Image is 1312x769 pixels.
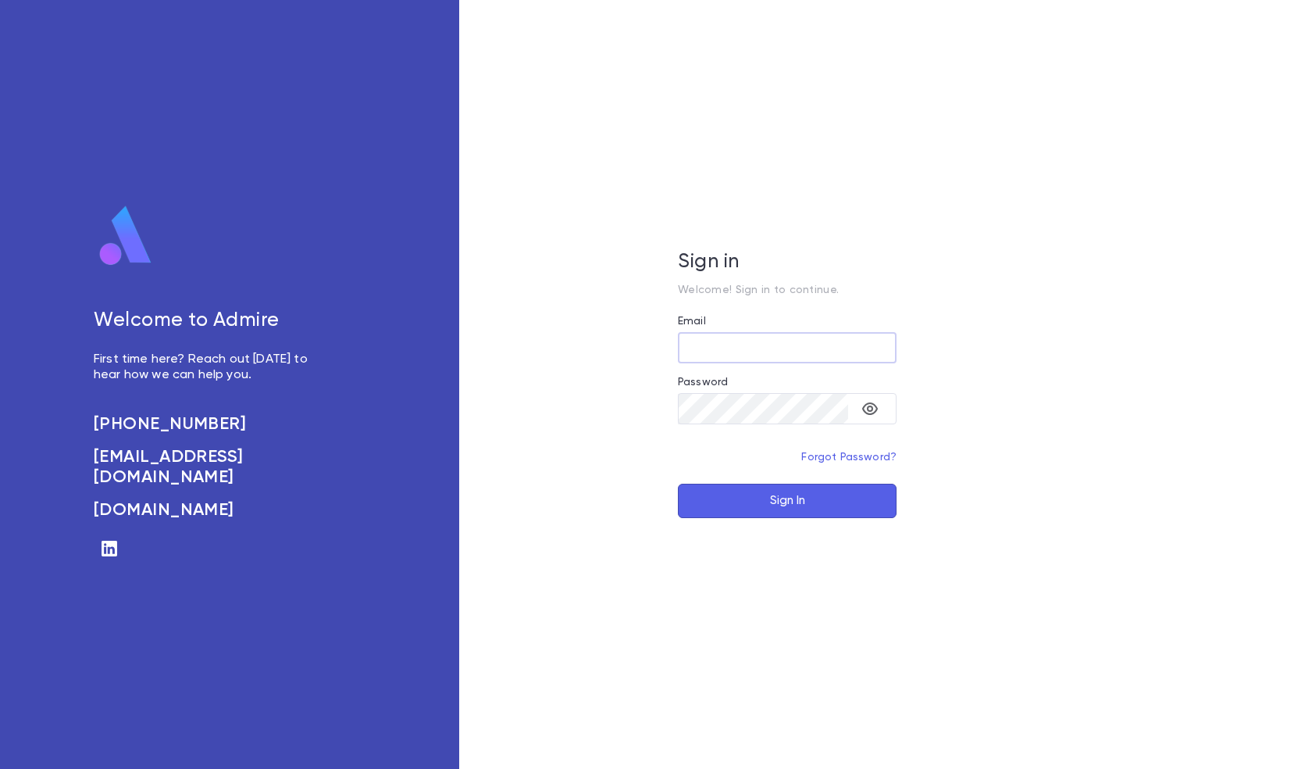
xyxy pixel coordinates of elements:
a: [EMAIL_ADDRESS][DOMAIN_NAME] [94,447,325,488]
label: Email [678,315,706,327]
label: Password [678,376,728,388]
h5: Sign in [678,251,897,274]
a: Forgot Password? [801,452,897,463]
a: [PHONE_NUMBER] [94,414,325,435]
img: logo [94,205,158,267]
a: [DOMAIN_NAME] [94,500,325,520]
p: First time here? Reach out [DATE] to hear how we can help you. [94,352,325,383]
h5: Welcome to Admire [94,309,325,333]
button: toggle password visibility [854,393,886,424]
button: Sign In [678,484,897,518]
p: Welcome! Sign in to continue. [678,284,897,296]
